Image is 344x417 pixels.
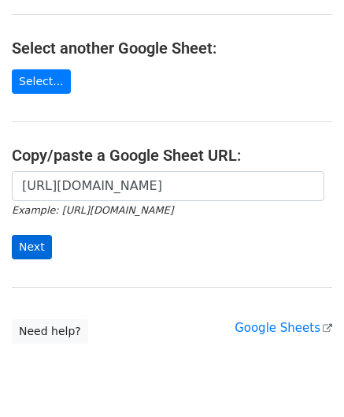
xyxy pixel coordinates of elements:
a: Need help? [12,319,88,344]
input: Next [12,235,52,259]
small: Example: [URL][DOMAIN_NAME] [12,204,173,216]
h4: Copy/paste a Google Sheet URL: [12,146,332,165]
h4: Select another Google Sheet: [12,39,332,58]
input: Paste your Google Sheet URL here [12,171,324,201]
a: Select... [12,69,71,94]
a: Google Sheets [235,321,332,335]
